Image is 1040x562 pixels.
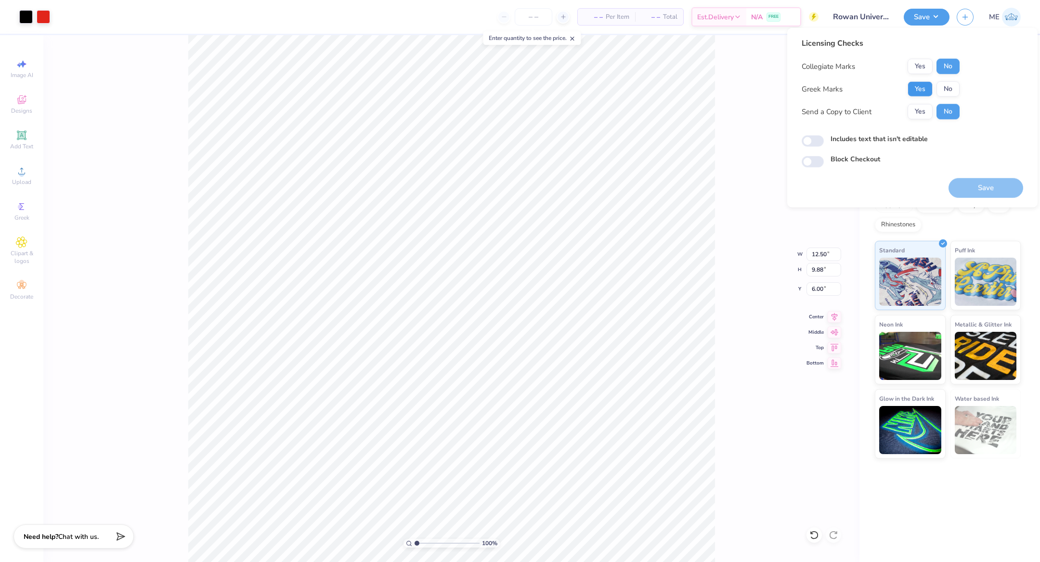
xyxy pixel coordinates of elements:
a: ME [989,8,1021,26]
span: Glow in the Dark Ink [879,393,934,404]
span: Bottom [806,360,824,366]
span: – – [584,12,603,22]
span: Est. Delivery [697,12,734,22]
input: – – [515,8,552,26]
img: Neon Ink [879,332,941,380]
button: Yes [908,81,933,97]
div: Enter quantity to see the price. [483,31,581,45]
span: Designs [11,107,32,115]
span: Puff Ink [955,245,975,255]
span: Standard [879,245,905,255]
div: Rhinestones [875,218,922,232]
label: Block Checkout [831,154,880,164]
label: Includes text that isn't editable [831,134,928,144]
span: Neon Ink [879,319,903,329]
div: Collegiate Marks [802,61,855,72]
img: Maria Espena [1002,8,1021,26]
span: Chat with us. [58,532,99,541]
button: No [936,59,960,74]
span: Water based Ink [955,393,999,404]
span: Decorate [10,293,33,301]
span: N/A [751,12,763,22]
div: Greek Marks [802,84,843,95]
img: Glow in the Dark Ink [879,406,941,454]
button: No [936,104,960,119]
button: No [936,81,960,97]
div: Send a Copy to Client [802,106,871,118]
span: Image AI [11,71,33,79]
span: Clipart & logos [5,249,39,265]
span: FREE [768,13,779,20]
span: Upload [12,178,31,186]
span: Per Item [606,12,629,22]
button: Yes [908,59,933,74]
img: Water based Ink [955,406,1017,454]
span: Top [806,344,824,351]
span: ME [989,12,1000,23]
strong: Need help? [24,532,58,541]
span: Greek [14,214,29,222]
span: – – [641,12,660,22]
button: Yes [908,104,933,119]
span: 100 % [482,539,497,548]
img: Puff Ink [955,258,1017,306]
input: Untitled Design [826,7,897,26]
img: Standard [879,258,941,306]
span: Total [663,12,677,22]
span: Add Text [10,143,33,150]
span: Center [806,314,824,320]
span: Metallic & Glitter Ink [955,319,1012,329]
span: Middle [806,329,824,336]
div: Licensing Checks [802,38,960,49]
img: Metallic & Glitter Ink [955,332,1017,380]
button: Save [904,9,949,26]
